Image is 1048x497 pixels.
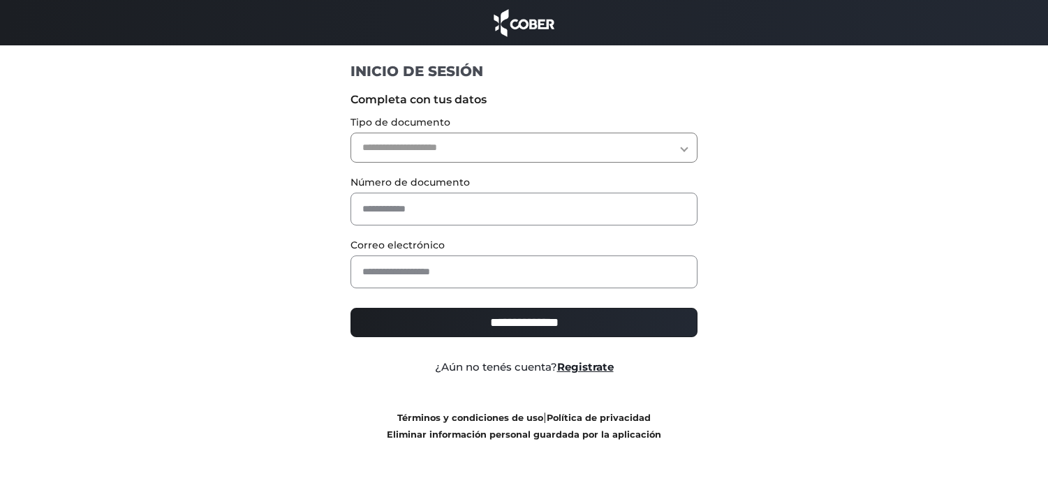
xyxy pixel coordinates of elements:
label: Correo electrónico [350,238,698,253]
a: Política de privacidad [547,413,651,423]
a: Registrate [557,360,614,373]
h1: INICIO DE SESIÓN [350,62,698,80]
label: Tipo de documento [350,115,698,130]
label: Completa con tus datos [350,91,698,108]
img: cober_marca.png [490,7,559,38]
div: | [340,409,708,443]
label: Número de documento [350,175,698,190]
div: ¿Aún no tenés cuenta? [340,359,708,376]
a: Eliminar información personal guardada por la aplicación [387,429,661,440]
a: Términos y condiciones de uso [397,413,543,423]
